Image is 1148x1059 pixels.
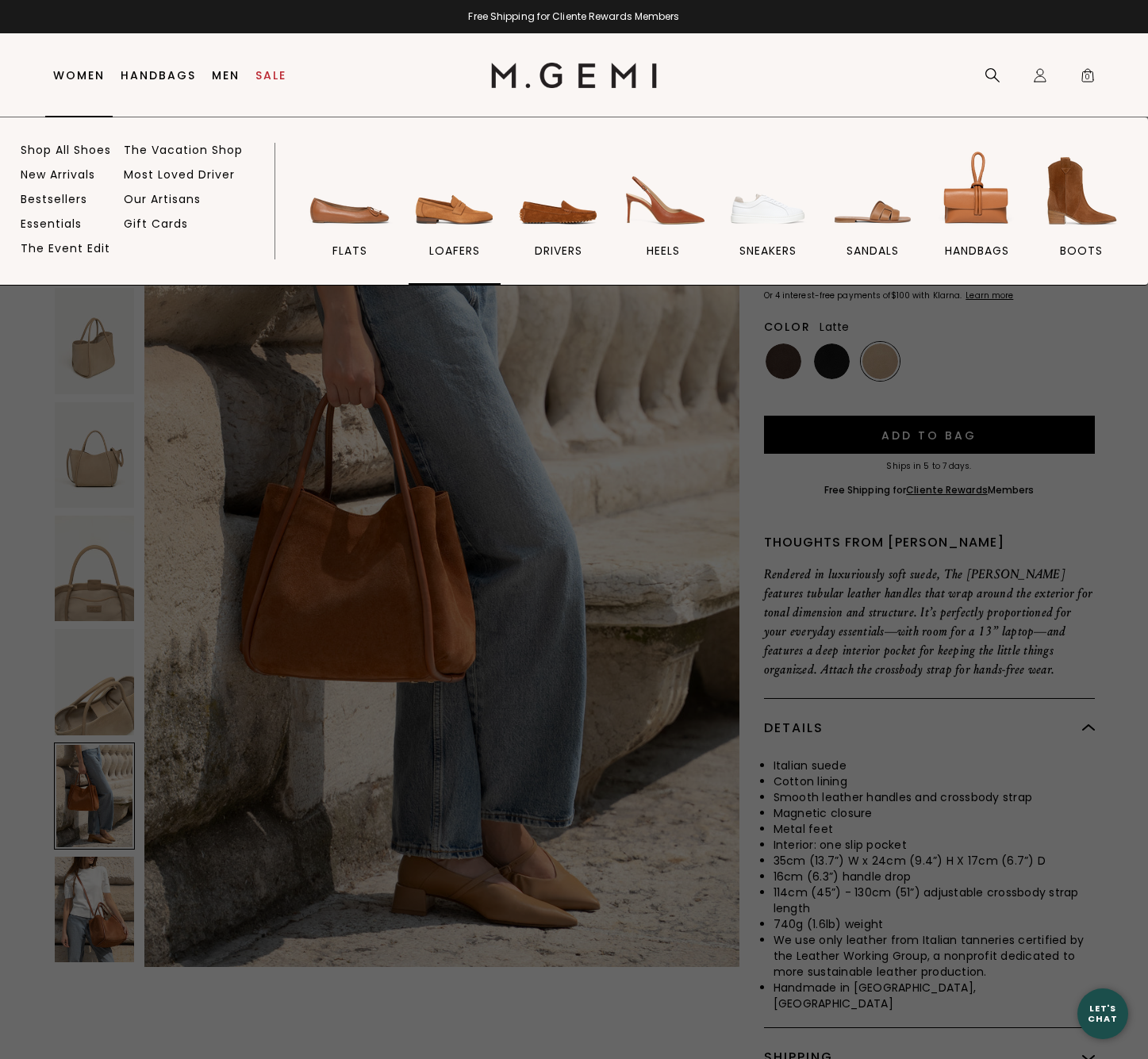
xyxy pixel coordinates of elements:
[124,192,201,206] a: Our Artisans
[212,69,240,82] a: Men
[21,167,95,182] a: New Arrivals
[1037,147,1126,236] img: BOOTS
[513,147,605,285] a: drivers
[1077,1003,1128,1023] div: Let's Chat
[409,147,501,285] a: loafers
[1060,244,1103,258] span: BOOTS
[491,63,657,88] img: M.Gemi
[124,167,235,182] a: Most Loved Driver
[255,69,286,82] a: Sale
[53,69,105,82] a: Women
[828,147,917,236] img: sandals
[1035,147,1127,285] a: BOOTS
[410,147,499,236] img: loafers
[124,217,188,231] a: Gift Cards
[1080,71,1096,86] span: 0
[514,147,603,236] img: drivers
[945,244,1009,258] span: handbags
[332,244,367,258] span: flats
[21,241,110,255] a: The Event Edit
[121,69,196,82] a: Handbags
[647,244,680,258] span: heels
[305,147,394,236] img: flats
[931,147,1023,285] a: handbags
[21,217,82,231] a: Essentials
[21,192,87,206] a: Bestsellers
[619,147,708,236] img: heels
[932,147,1021,236] img: handbags
[722,147,814,285] a: sneakers
[724,147,812,236] img: sneakers
[827,147,919,285] a: sandals
[124,143,243,157] a: The Vacation Shop
[21,143,111,157] a: Shop All Shoes
[739,244,797,258] span: sneakers
[617,147,709,285] a: heels
[304,147,396,285] a: flats
[535,244,582,258] span: drivers
[429,244,480,258] span: loafers
[847,244,899,258] span: sandals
